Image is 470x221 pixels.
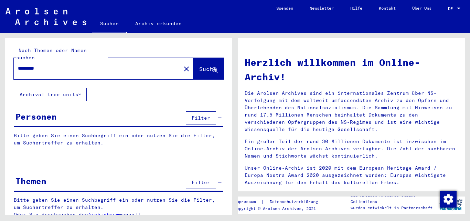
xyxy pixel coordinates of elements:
p: Die Arolsen Archives Online-Collections [351,192,437,205]
button: Suche [193,58,224,79]
p: Copyright © Arolsen Archives, 2021 [234,205,326,212]
h1: Herzlich willkommen im Online-Archiv! [245,55,458,84]
p: Unser Online-Archiv ist 2020 mit dem European Heritage Award / Europa Nostra Award 2020 ausgezeic... [245,164,458,186]
span: Filter [192,179,210,185]
p: Bitte geben Sie einen Suchbegriff ein oder nutzen Sie die Filter, um Suchertreffer zu erhalten. [14,132,223,147]
a: Datenschutzerklärung [264,198,326,205]
div: | [234,198,326,205]
mat-label: Nach Themen oder Namen suchen [16,47,87,61]
button: Filter [186,111,216,124]
a: Suchen [92,15,127,33]
mat-icon: close [182,65,191,73]
span: Filter [192,115,210,121]
span: Suche [199,66,216,72]
span: DE [448,6,456,11]
a: Archiv erkunden [127,15,190,32]
img: yv_logo.png [438,196,464,213]
p: wurden entwickelt in Partnerschaft mit [351,205,437,217]
div: Themen [15,175,46,187]
a: Impressum [234,198,261,205]
div: Personen [15,110,57,123]
button: Clear [180,62,193,76]
p: Ein großer Teil der rund 30 Millionen Dokumente ist inzwischen im Online-Archiv der Arolsen Archi... [245,138,458,160]
a: Archivbaum [88,211,119,218]
img: Arolsen_neg.svg [6,8,86,25]
p: Die Arolsen Archives sind ein internationales Zentrum über NS-Verfolgung mit dem weltweit umfasse... [245,90,458,133]
button: Filter [186,176,216,189]
button: Archival tree units [14,88,87,101]
p: Bitte geben Sie einen Suchbegriff ein oder nutzen Sie die Filter, um Suchertreffer zu erhalten. O... [14,197,224,218]
img: Zustimmung ändern [440,191,457,208]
